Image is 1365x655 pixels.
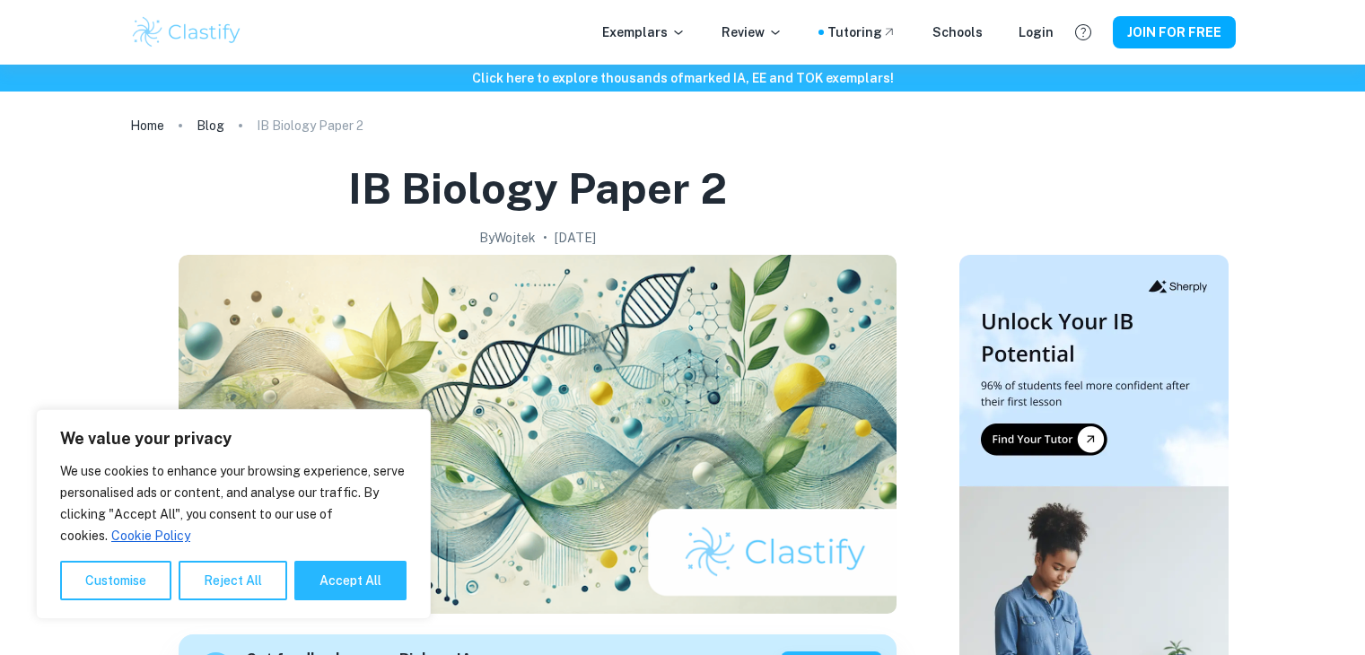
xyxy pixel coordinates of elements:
[1113,16,1236,48] button: JOIN FOR FREE
[294,561,407,600] button: Accept All
[179,561,287,600] button: Reject All
[1068,17,1098,48] button: Help and Feedback
[827,22,897,42] a: Tutoring
[1019,22,1054,42] a: Login
[130,14,244,50] img: Clastify logo
[602,22,686,42] p: Exemplars
[555,228,596,248] h2: [DATE]
[130,113,164,138] a: Home
[479,228,536,248] h2: By Wojtek
[197,113,224,138] a: Blog
[4,68,1361,88] h6: Click here to explore thousands of marked IA, EE and TOK exemplars !
[60,428,407,450] p: We value your privacy
[348,160,727,217] h1: IB Biology Paper 2
[722,22,783,42] p: Review
[110,528,191,544] a: Cookie Policy
[60,561,171,600] button: Customise
[257,116,363,135] p: IB Biology Paper 2
[36,409,431,619] div: We value your privacy
[60,460,407,546] p: We use cookies to enhance your browsing experience, serve personalised ads or content, and analys...
[543,228,547,248] p: •
[179,255,897,614] img: IB Biology Paper 2 cover image
[932,22,983,42] a: Schools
